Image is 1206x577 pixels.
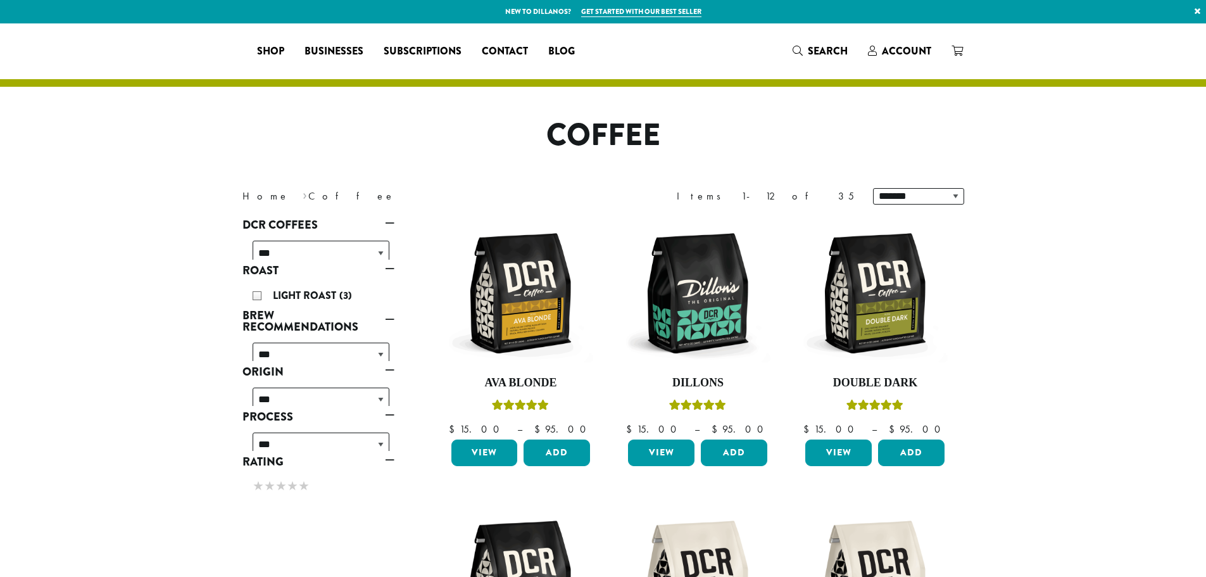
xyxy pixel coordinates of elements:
[694,422,700,436] span: –
[242,236,394,260] div: DCR Coffees
[449,422,460,436] span: $
[524,440,590,466] button: Add
[233,117,974,154] h1: Coffee
[298,477,310,495] span: ★
[625,220,770,366] img: DCR-12oz-Dillons-Stock-scaled.png
[242,472,394,496] div: Rating
[878,440,945,466] button: Add
[242,281,394,305] div: Roast
[889,422,946,436] bdi: 95.00
[242,338,394,361] div: Brew Recommendations
[492,398,549,417] div: Rated 5.00 out of 5
[701,440,767,466] button: Add
[625,220,770,434] a: DillonsRated 5.00 out of 5
[384,44,462,60] span: Subscriptions
[677,189,854,204] div: Items 1-12 of 35
[242,260,394,281] a: Roast
[448,220,594,434] a: Ava BlondeRated 5.00 out of 5
[448,220,593,366] img: DCR-12oz-Ava-Blonde-Stock-scaled.png
[846,398,903,417] div: Rated 4.50 out of 5
[242,214,394,236] a: DCR Coffees
[242,189,584,204] nav: Breadcrumb
[517,422,522,436] span: –
[451,440,518,466] a: View
[273,288,339,303] span: Light Roast
[802,220,948,434] a: Double DarkRated 4.50 out of 5
[242,189,289,203] a: Home
[305,44,363,60] span: Businesses
[805,440,872,466] a: View
[626,422,637,436] span: $
[253,477,264,495] span: ★
[628,440,694,466] a: View
[534,422,545,436] span: $
[242,361,394,383] a: Origin
[303,184,307,204] span: ›
[889,422,900,436] span: $
[803,422,814,436] span: $
[287,477,298,495] span: ★
[242,383,394,406] div: Origin
[242,305,394,338] a: Brew Recommendations
[482,44,528,60] span: Contact
[802,376,948,390] h4: Double Dark
[448,376,594,390] h4: Ava Blonde
[712,422,769,436] bdi: 95.00
[872,422,877,436] span: –
[242,406,394,428] a: Process
[808,44,848,58] span: Search
[548,44,575,60] span: Blog
[275,477,287,495] span: ★
[242,428,394,451] div: Process
[581,6,701,17] a: Get started with our best seller
[669,398,726,417] div: Rated 5.00 out of 5
[802,220,948,366] img: DCR-12oz-Double-Dark-Stock-scaled.png
[339,288,352,303] span: (3)
[625,376,770,390] h4: Dillons
[257,44,284,60] span: Shop
[882,44,931,58] span: Account
[449,422,505,436] bdi: 15.00
[712,422,722,436] span: $
[247,41,294,61] a: Shop
[242,451,394,472] a: Rating
[782,41,858,61] a: Search
[534,422,592,436] bdi: 95.00
[803,422,860,436] bdi: 15.00
[264,477,275,495] span: ★
[626,422,682,436] bdi: 15.00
